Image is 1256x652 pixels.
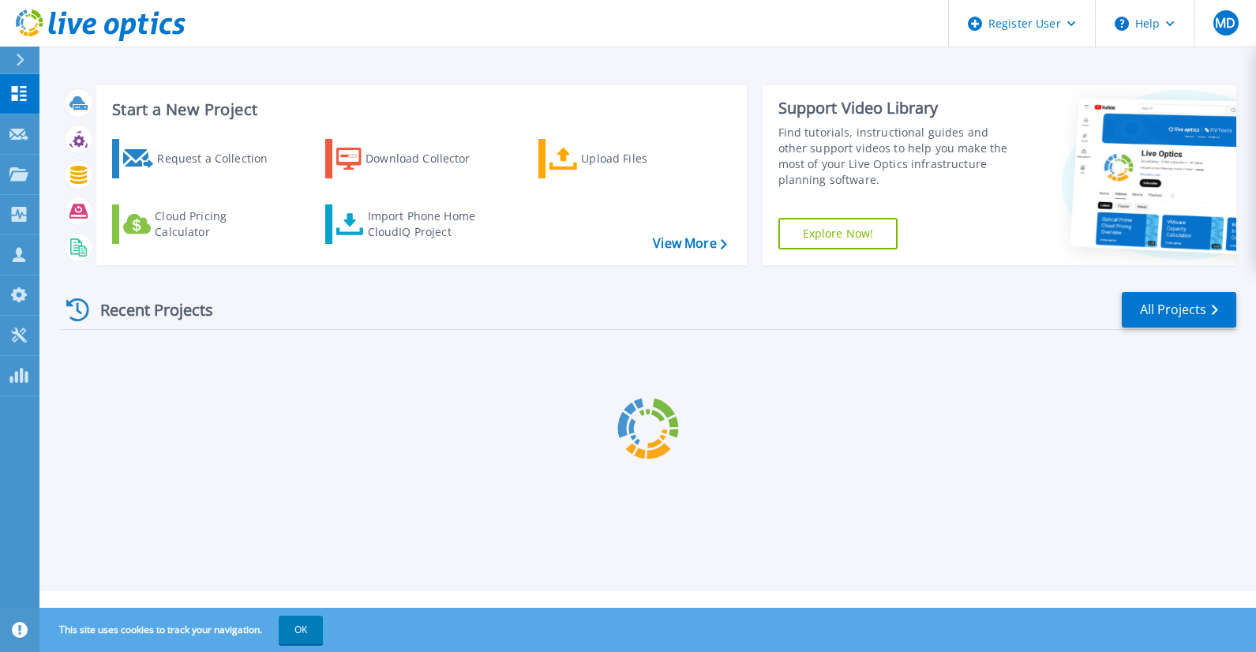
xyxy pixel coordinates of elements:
[61,290,234,329] div: Recent Projects
[279,616,323,644] button: OK
[581,143,707,174] div: Upload Files
[112,139,288,178] a: Request a Collection
[112,204,288,244] a: Cloud Pricing Calculator
[155,208,281,240] div: Cloud Pricing Calculator
[366,143,492,174] div: Download Collector
[538,139,714,178] a: Upload Files
[1122,292,1236,328] a: All Projects
[778,98,1017,118] div: Support Video Library
[778,125,1017,188] div: Find tutorials, instructional guides and other support videos to help you make the most of your L...
[778,218,898,249] a: Explore Now!
[325,139,501,178] a: Download Collector
[43,616,323,644] span: This site uses cookies to track your navigation.
[368,208,491,240] div: Import Phone Home CloudIQ Project
[157,143,283,174] div: Request a Collection
[112,101,726,118] h3: Start a New Project
[1215,17,1235,29] span: MD
[653,236,726,251] a: View More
